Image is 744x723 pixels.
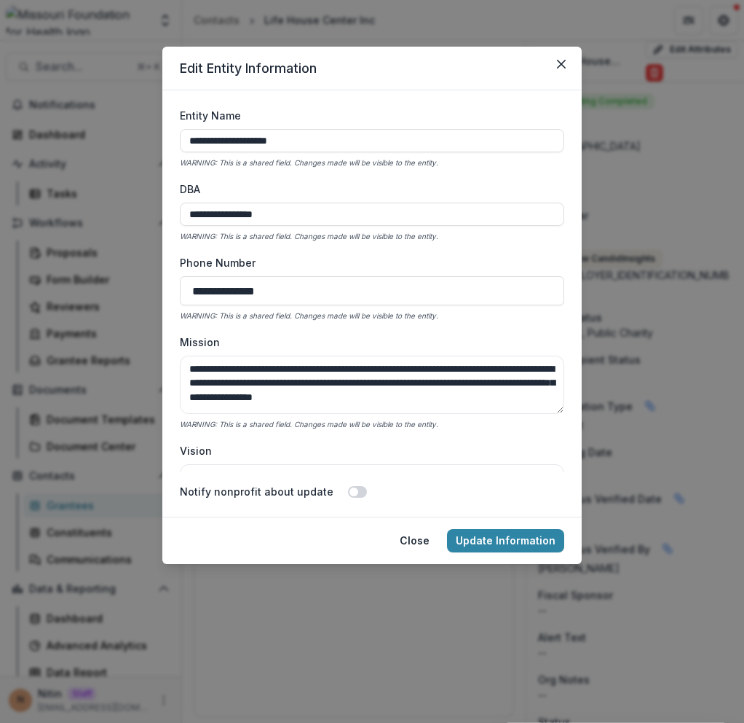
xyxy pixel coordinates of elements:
header: Edit Entity Information [162,47,582,90]
label: Mission [180,335,555,350]
label: Vision [180,443,555,458]
button: Close [550,52,573,76]
i: WARNING: This is a shared field. Changes made will be visible to the entity. [180,232,438,241]
button: Close [391,529,438,552]
i: WARNING: This is a shared field. Changes made will be visible to the entity. [180,158,438,167]
label: DBA [180,181,555,197]
label: Notify nonprofit about update [180,484,333,499]
i: WARNING: This is a shared field. Changes made will be visible to the entity. [180,311,438,320]
i: WARNING: This is a shared field. Changes made will be visible to the entity. [180,420,438,429]
label: Phone Number [180,255,555,270]
label: Entity Name [180,108,555,123]
button: Update Information [447,529,564,552]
